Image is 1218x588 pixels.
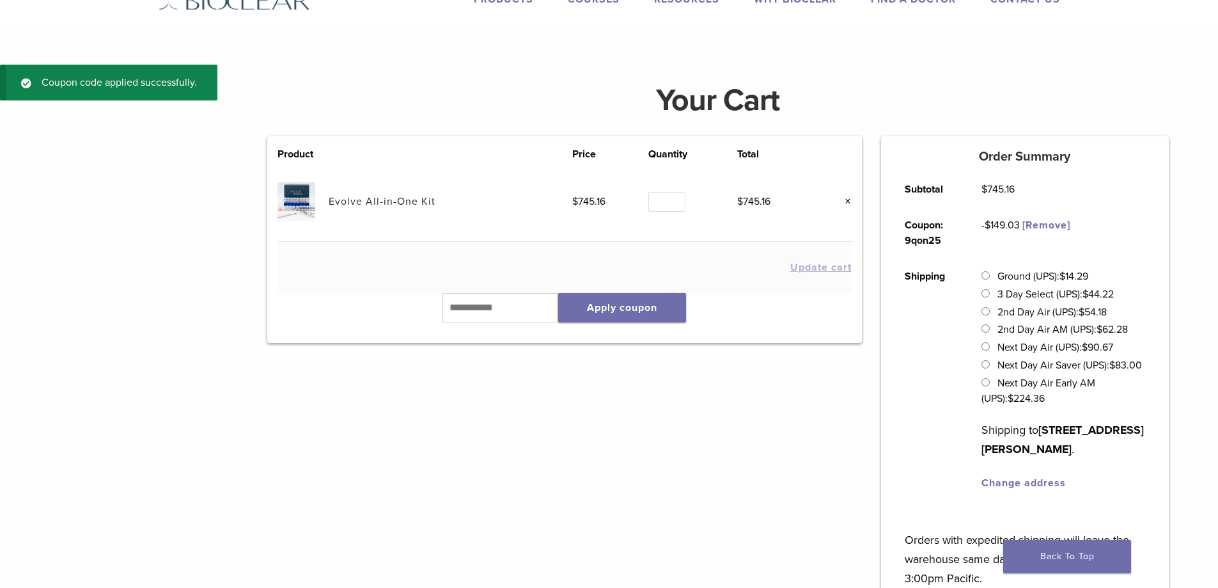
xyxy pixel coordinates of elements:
th: Subtotal [891,171,967,207]
bdi: 62.28 [1097,323,1128,336]
bdi: 44.22 [1082,288,1114,301]
th: Coupon: 9qon25 [891,207,967,258]
bdi: 224.36 [1008,392,1045,405]
strong: [STREET_ADDRESS][PERSON_NAME] [981,423,1144,456]
h1: Your Cart [258,85,1178,116]
span: $ [1082,341,1088,354]
th: Shipping [891,258,967,501]
a: Remove this item [835,193,852,210]
label: 2nd Day Air (UPS): [997,306,1107,319]
p: Shipping to . [981,420,1144,459]
span: $ [1079,306,1084,319]
th: Quantity [648,147,737,162]
span: $ [985,219,990,232]
span: $ [572,195,578,208]
th: Total [737,147,813,162]
label: Next Day Air Saver (UPS): [997,359,1142,372]
span: $ [1082,288,1088,301]
a: Back To Top [1003,540,1131,573]
label: Ground (UPS): [997,270,1088,283]
span: $ [737,195,743,208]
bdi: 745.16 [572,195,605,208]
td: - [967,207,1085,258]
a: Remove 9qon25 coupon [1022,219,1070,232]
span: $ [1109,359,1115,372]
span: $ [981,183,987,196]
span: 149.03 [985,219,1020,232]
button: Update cart [790,262,852,273]
h5: Order Summary [881,149,1169,164]
button: Apply coupon [558,293,686,322]
span: $ [1008,392,1013,405]
bdi: 83.00 [1109,359,1142,372]
bdi: 14.29 [1059,270,1088,283]
span: $ [1059,270,1065,283]
a: Change address [981,477,1066,489]
img: Evolve All-in-One Kit [277,182,315,220]
label: Next Day Air Early AM (UPS): [981,377,1095,405]
span: $ [1097,323,1102,336]
label: 3 Day Select (UPS): [997,288,1114,301]
label: Next Day Air (UPS): [997,341,1113,354]
label: 2nd Day Air AM (UPS): [997,323,1128,336]
th: Price [572,147,648,162]
bdi: 745.16 [737,195,770,208]
bdi: 90.67 [1082,341,1113,354]
a: Evolve All-in-One Kit [329,195,435,208]
bdi: 745.16 [981,183,1015,196]
p: Orders with expedited shipping will leave the warehouse same day if completed before 3:00pm Pacific. [905,511,1144,588]
th: Product [277,147,329,162]
bdi: 54.18 [1079,306,1107,319]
